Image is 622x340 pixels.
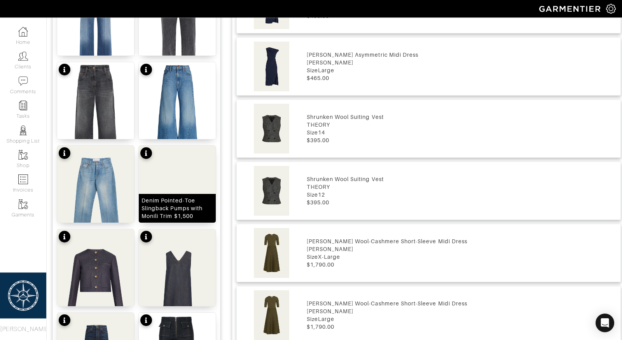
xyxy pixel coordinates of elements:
[241,166,303,216] img: Shrunken Wool Suiting Vest
[140,147,152,161] div: See product info
[139,62,216,165] img: details
[59,231,70,244] div: See product info
[307,199,617,206] div: $395.00
[307,59,617,66] div: [PERSON_NAME]
[307,121,617,129] div: THEORY
[596,314,614,332] div: Open Intercom Messenger
[140,314,152,328] div: See product info
[57,146,134,253] img: details
[307,136,617,144] div: $395.00
[241,228,303,278] img: Seymore Wool-Cashmere Short-Sleeve Midi Dress
[59,64,70,77] div: See product info
[307,245,617,253] div: [PERSON_NAME]
[307,183,617,191] div: THEORY
[241,290,303,340] img: Seymore Wool-Cashmere Short-Sleeve Midi Dress
[18,150,28,160] img: garments-icon-b7da505a4dc4fd61783c78ac3ca0ef83fa9d6f193b1c9dc38574b1d14d53ca28.png
[59,147,70,161] div: See product info
[18,27,28,37] img: dashboard-icon-dbcd8f5a0b271acd01030246c82b418ddd0df26cd7fceb0bd07c9910d44c42f6.png
[241,42,303,91] img: Benja Ribbed Asymmetric Midi Dress
[307,300,617,307] div: [PERSON_NAME] Wool-Cashmere Short-Sleeve Midi Dress
[18,199,28,209] img: garments-icon-b7da505a4dc4fd61783c78ac3ca0ef83fa9d6f193b1c9dc38574b1d14d53ca28.png
[535,2,606,16] img: garmentier-logo-header-white-b43fb05a5012e4ada735d5af1a66efaba907eab6374d6393d1fbf88cb4ef424d.png
[307,129,617,136] div: Size 14
[307,323,617,331] div: $1,790.00
[307,74,617,82] div: $465.00
[18,51,28,61] img: clients-icon-6bae9207a08558b7cb47a8932f037763ab4055f8c8b6bfacd5dc20c3e0201464.png
[307,253,617,261] div: Size X-Large
[140,64,152,77] div: See product info
[18,174,28,184] img: orders-icon-0abe47150d42831381b5fb84f609e132dff9fe21cb692f30cb5eec754e2cba89.png
[139,146,216,253] img: details
[307,307,617,315] div: [PERSON_NAME]
[307,51,617,59] div: [PERSON_NAME] Asymmetric Midi Dress
[139,229,216,337] img: details
[59,314,70,328] div: See product info
[307,315,617,323] div: Size Large
[307,191,617,199] div: Size 12
[18,126,28,135] img: stylists-icon-eb353228a002819b7ec25b43dbf5f0378dd9e0616d9560372ff212230b889e62.png
[307,175,617,183] div: Shrunken Wool Suiting Vest
[18,76,28,86] img: comment-icon-a0a6a9ef722e966f86d9cbdc48e553b5cf19dbc54f86b18d962a5391bc8f6eb6.png
[307,66,617,74] div: Size Large
[307,261,617,269] div: $1,790.00
[140,231,152,244] div: See product info
[142,197,213,220] div: Denim Pointed-Toe Slingback Pumps with Monili Trim $1,500
[57,62,134,165] img: details
[241,104,303,153] img: Shrunken Wool Suiting Vest
[606,4,616,14] img: gear-icon-white-bd11855cb880d31180b6d7d6211b90ccbf57a29d726f0c71d8c61bd08dd39cc2.png
[57,229,134,337] img: details
[18,101,28,110] img: reminder-icon-8004d30b9f0a5d33ae49ab947aed9ed385cf756f9e5892f1edd6e32f2345188e.png
[307,237,617,245] div: [PERSON_NAME] Wool-Cashmere Short-Sleeve Midi Dress
[307,113,617,121] div: Shrunken Wool Suiting Vest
